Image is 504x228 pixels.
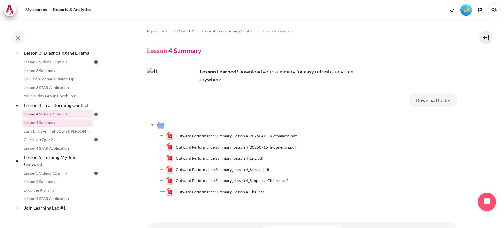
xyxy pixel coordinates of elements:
[14,102,20,109] span: Collapse
[176,155,263,161] span: Outward Performance Summary_Lesson 4_Eng.pdf
[23,203,93,212] a: Join Learning Lab #1
[460,4,472,16] img: Level #2
[176,178,288,184] span: Outward Performance Summary_Lesson 4_Simplified Chinese.pdf
[166,155,174,162] img: Outward Performance Summary_Lesson 4_Eng.pdf
[147,26,457,36] nav: Navigation bar
[22,110,93,118] a: Lesson 4 Videos (17 min.)
[22,144,93,152] a: Lesson 4 STAR Application
[14,157,20,164] span: Collapse
[22,119,93,127] a: Lesson 4 Summary
[93,137,99,143] img: Done
[166,188,174,196] img: Outward Performance Summary_Lesson 4_Thai.pdf
[176,133,297,139] span: Outward Performance Summary_Lesson 4_20250411_Vietnamese.pdf
[22,92,93,100] a: Your Buddy Group Check-In #1
[51,3,94,16] a: Reports & Analytics
[22,195,93,203] a: Lesson 5 STAR Application
[166,143,296,151] a: Outward Performance Summary_Lesson 4_20250715_Indonesian.pdfOutward Performance Summary_Lesson 4_...
[166,155,263,162] a: Outward Performance Summary_Lesson 4_Eng.pdfOutward Performance Summary_Lesson 4_Eng.pdf
[3,3,20,16] a: Architeck Architeck
[447,5,457,15] div: Show notification window with no new notifications
[166,177,174,185] img: Outward Performance Summary_Lesson 4_Simplified Chinese.pdf
[166,132,174,140] img: Outward Performance Summary_Lesson 4_20250411_Vietnamese.pdf
[166,188,264,196] a: Outward Performance Summary_Lesson 4_Thai.pdfOutward Performance Summary_Lesson 4_Thai.pdf
[166,177,288,185] a: Outward Performance Summary_Lesson 4_Simplified Chinese.pdfOutward Performance Summary_Lesson 4_S...
[173,27,194,35] a: OPO VN B2
[261,28,293,34] span: Lesson 4 Summary
[166,166,174,174] img: Outward Performance Summary_Lesson 4_Korean.pdf
[147,46,201,55] h4: Lesson 4 Summary
[93,170,99,176] img: Done
[200,27,255,35] a: Lesson 4: Transforming Conflict
[22,75,93,83] a: Collusion Scenario Match-Up
[488,3,501,16] a: User menu
[176,189,264,195] span: Outward Performance Summary_Lesson 4_Thai.pdf
[14,50,20,56] span: Collapse
[261,27,293,35] a: Lesson 4 Summary
[14,205,20,211] span: Collapse
[166,166,270,174] a: Outward Performance Summary_Lesson 4_Korean.pdfOutward Performance Summary_Lesson 4_Korean.pdf
[22,127,93,135] a: Early Birds vs. Night Owls ([PERSON_NAME]'s Story)
[147,27,167,35] a: My courses
[458,4,474,16] a: Level #2
[176,144,296,150] span: Outward Performance Summary_Lesson 4_20250715_Indonesian.pdf
[147,68,377,83] p: Download your summary for easy refresh - anytime, anywhere.
[23,153,93,169] a: Lesson 5: Turning My Job Outward
[200,68,238,74] strong: Lesson Learned!
[93,59,99,65] img: Done
[23,3,49,16] a: My courses
[409,93,457,107] button: Download folder
[5,5,14,15] img: Architeck
[488,3,501,16] span: QL
[147,28,167,34] span: My courses
[22,84,93,92] a: Lesson 3 STAR Application
[166,132,297,140] a: Outward Performance Summary_Lesson 4_20250411_Vietnamese.pdfOutward Performance Summary_Lesson 4_...
[200,28,255,34] span: Lesson 4: Transforming Conflict
[22,136,93,144] a: Check-Up Quiz 2
[166,143,174,151] img: Outward Performance Summary_Lesson 4_20250715_Indonesian.pdf
[173,28,194,34] span: OPO VN B2
[22,169,93,177] a: Lesson 5 Videos (15 min.)
[147,68,196,117] img: dff
[475,5,485,15] button: Languages
[176,167,269,173] span: Outward Performance Summary_Lesson 4_Korean.pdf
[23,49,93,57] a: Lesson 3: Diagnosing the Drama
[23,101,93,110] a: Lesson 4: Transforming Conflict
[22,58,93,66] a: Lesson 3 Videos (13 min.)
[22,67,93,74] a: Lesson 3 Summary
[22,178,93,186] a: Lesson 5 Summary
[93,111,99,117] img: Done
[22,186,93,194] a: Drop the Right Fit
